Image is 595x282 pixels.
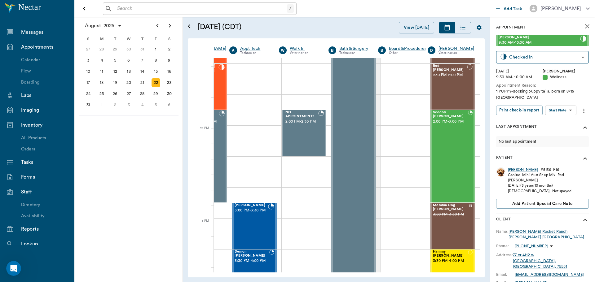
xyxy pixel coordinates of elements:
div: Today, Friday, August 22, 2025 [152,78,160,87]
div: Walk In [290,46,319,52]
div: Wednesday, August 27, 2025 [125,89,133,98]
button: Next page [164,20,176,32]
p: Patient [496,155,513,162]
div: Name: [496,229,509,234]
svg: show more [581,155,589,162]
div: Saturday, August 30, 2025 [165,89,174,98]
div: Tasks [21,158,68,166]
div: BOOKED, 3:00 PM - 3:30 PM [232,203,277,249]
div: Saturday, August 23, 2025 [165,78,174,87]
div: Sunday, August 31, 2025 [84,101,93,109]
a: [PERSON_NAME] [508,167,538,172]
img: Profile Image [496,167,505,176]
span: Red [PERSON_NAME] [433,64,467,72]
div: D [428,46,435,54]
div: Wednesday, August 13, 2025 [125,67,133,76]
div: Calendar [21,57,72,63]
div: S [162,34,176,44]
span: 1:30 PM - 2:00 PM [433,72,467,78]
div: Sunday, August 3, 2025 [84,56,93,65]
a: Board &Procedures [389,46,427,52]
div: Monday, August 25, 2025 [97,89,106,98]
div: Directory [21,202,72,208]
div: Imaging [21,106,68,114]
div: Thursday, July 31, 2025 [138,45,147,54]
div: Tuesday, August 19, 2025 [111,78,120,87]
span: Demon [PERSON_NAME] [235,250,269,258]
div: Sunday, August 17, 2025 [84,78,93,87]
button: Print check-in report [496,106,543,115]
div: [PERSON_NAME] [543,68,589,74]
div: Staff [21,188,68,196]
p: Last Appointment [496,124,537,131]
span: 3:30 PM - 4:00 PM [433,258,468,264]
div: Wednesday, August 6, 2025 [125,56,133,65]
a: Bath & Surgery [339,46,369,52]
span: 9:30 AM - 10:00 AM [499,40,580,46]
div: Flow [21,68,72,75]
div: Address: [496,252,513,258]
div: [PERSON_NAME] [439,46,474,52]
div: Monday, August 18, 2025 [97,78,106,87]
div: BOOKED, 2:00 PM - 2:30 PM [282,110,326,156]
div: BOOKED, 2:00 PM - 3:00 PM [430,110,475,203]
button: Add Task [494,3,525,14]
div: Friday, August 8, 2025 [152,56,160,65]
div: Sunday, August 10, 2025 [84,67,93,76]
div: Lookup [21,240,68,248]
div: Start Note [549,107,567,114]
div: [DATE] (3 years 10 months) [508,183,589,188]
div: Saturday, August 9, 2025 [165,56,174,65]
div: Friday, August 15, 2025 [152,67,160,76]
button: August2025 [82,20,125,32]
div: Boarding [21,79,72,86]
button: Previous page [151,20,164,32]
div: 12 PM [193,125,209,141]
div: Saturday, August 16, 2025 [165,67,174,76]
div: [PERSON_NAME] [540,5,581,12]
svg: show more [581,216,589,224]
div: Reports [21,225,68,233]
div: Technician [339,50,369,56]
div: 1 PM [193,218,209,233]
a: [EMAIL_ADDRESS][DOMAIN_NAME] [515,273,584,276]
div: Canine - Mini Aust Shep Mix - Red [PERSON_NAME] [508,172,589,183]
button: Open calendar [185,15,193,38]
div: [DEMOGRAPHIC_DATA] - Not spayed [508,189,589,194]
button: View [DATE] [399,22,434,33]
div: Tuesday, August 12, 2025 [111,67,120,76]
div: Sunday, July 27, 2025 [84,45,93,54]
p: [PHONE_NUMBER] [515,244,548,249]
p: Appointment [496,24,526,30]
p: Client [496,216,511,224]
div: Monday, August 11, 2025 [97,67,106,76]
span: Momma Dog [PERSON_NAME] [433,203,469,211]
div: # 5156_P16 [540,167,559,172]
div: T [108,34,122,44]
div: W [279,46,287,54]
div: Veterinarian [290,50,319,56]
h5: [DATE] (CDT) [198,22,318,32]
div: Tuesday, August 26, 2025 [111,89,120,98]
div: Friday, August 29, 2025 [152,89,160,98]
div: No last appointment [496,136,589,147]
div: Technician [240,50,270,56]
div: Wednesday, July 30, 2025 [125,45,133,54]
div: Orders [21,146,72,153]
div: A [229,46,237,54]
div: Monday, August 4, 2025 [97,56,106,65]
button: Add patient Special Care Note [496,199,589,209]
div: Thursday, August 28, 2025 [138,89,147,98]
div: Friday, August 1, 2025 [152,45,160,54]
span: [PERSON_NAME] [235,203,268,207]
div: Other [389,50,427,56]
div: Tuesday, August 5, 2025 [111,56,120,65]
div: / [287,4,294,13]
div: 9:30 AM - 10:00 AM [496,74,543,80]
div: Labs [21,92,68,99]
div: Checked In [509,54,579,61]
button: Open drawer [78,2,90,15]
a: [PERSON_NAME] Rocket Ranch [PERSON_NAME] [GEOGRAPHIC_DATA] [509,229,589,240]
